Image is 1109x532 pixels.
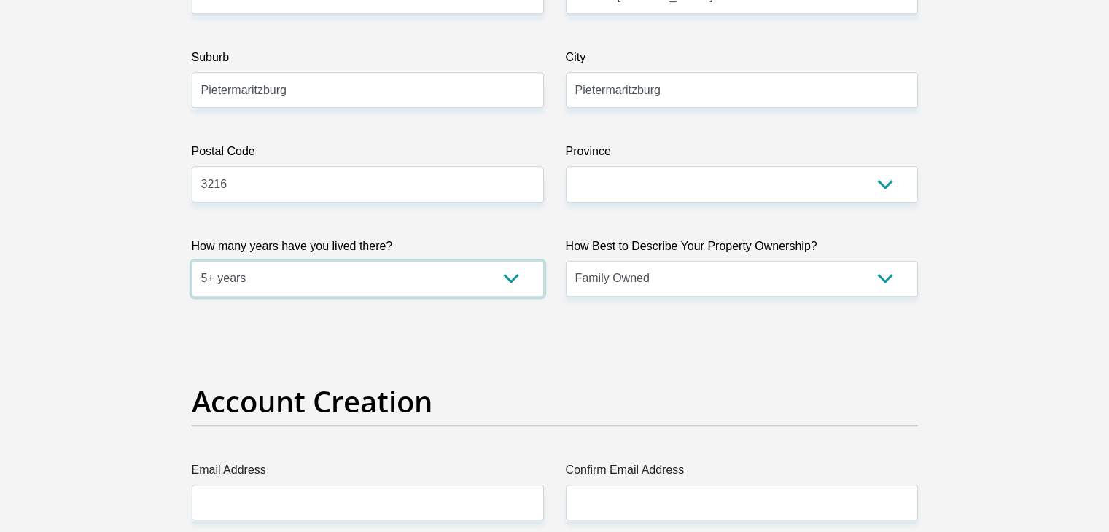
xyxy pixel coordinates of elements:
[192,485,544,520] input: Email Address
[566,72,918,108] input: City
[192,384,918,419] h2: Account Creation
[566,143,918,166] label: Province
[192,261,544,297] select: Please select a value
[192,72,544,108] input: Suburb
[566,485,918,520] input: Confirm Email Address
[192,166,544,202] input: Postal Code
[566,238,918,261] label: How Best to Describe Your Property Ownership?
[192,461,544,485] label: Email Address
[566,261,918,297] select: Please select a value
[566,461,918,485] label: Confirm Email Address
[192,238,544,261] label: How many years have you lived there?
[192,49,544,72] label: Suburb
[192,143,544,166] label: Postal Code
[566,49,918,72] label: City
[566,166,918,202] select: Please Select a Province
